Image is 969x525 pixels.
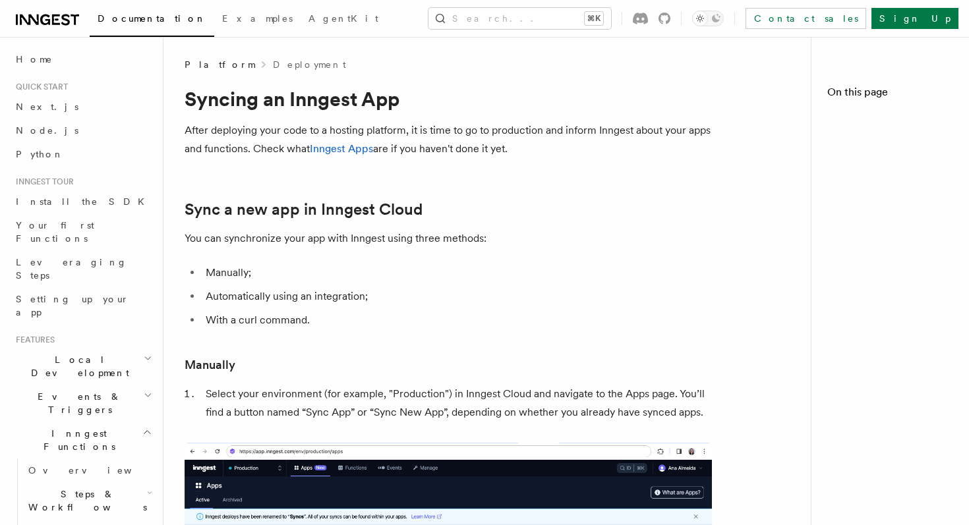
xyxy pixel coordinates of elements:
[16,101,78,112] span: Next.js
[185,87,712,111] h1: Syncing an Inngest App
[428,8,611,29] button: Search...⌘K
[202,385,712,422] li: Select your environment (for example, "Production") in Inngest Cloud and navigate to the Apps pag...
[301,4,386,36] a: AgentKit
[11,287,155,324] a: Setting up your app
[11,82,68,92] span: Quick start
[16,125,78,136] span: Node.js
[11,95,155,119] a: Next.js
[16,220,94,244] span: Your first Functions
[11,385,155,422] button: Events & Triggers
[11,250,155,287] a: Leveraging Steps
[16,53,53,66] span: Home
[23,482,155,519] button: Steps & Workflows
[11,348,155,385] button: Local Development
[16,294,129,318] span: Setting up your app
[11,335,55,345] span: Features
[98,13,206,24] span: Documentation
[16,149,64,159] span: Python
[11,142,155,166] a: Python
[11,353,144,379] span: Local Development
[308,13,378,24] span: AgentKit
[23,487,147,514] span: Steps & Workflows
[11,119,155,142] a: Node.js
[871,8,958,29] a: Sign Up
[11,177,74,187] span: Inngest tour
[202,287,712,306] li: Automatically using an integration;
[185,121,712,158] p: After deploying your code to a hosting platform, it is time to go to production and inform Innges...
[90,4,214,37] a: Documentation
[214,4,301,36] a: Examples
[11,213,155,250] a: Your first Functions
[185,200,423,219] a: Sync a new app in Inngest Cloud
[28,465,164,476] span: Overview
[11,390,144,416] span: Events & Triggers
[11,422,155,458] button: Inngest Functions
[185,356,235,374] a: Manually
[11,190,155,213] a: Install the SDK
[202,311,712,329] li: With a curl command.
[585,12,603,25] kbd: ⌘K
[273,58,346,71] a: Deployment
[11,427,142,453] span: Inngest Functions
[23,458,155,482] a: Overview
[202,263,712,282] li: Manually;
[11,47,155,71] a: Home
[746,8,866,29] a: Contact sales
[222,13,293,24] span: Examples
[827,84,953,105] h4: On this page
[692,11,724,26] button: Toggle dark mode
[185,229,712,248] p: You can synchronize your app with Inngest using three methods:
[16,257,127,281] span: Leveraging Steps
[310,142,373,155] a: Inngest Apps
[185,58,254,71] span: Platform
[16,196,152,207] span: Install the SDK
